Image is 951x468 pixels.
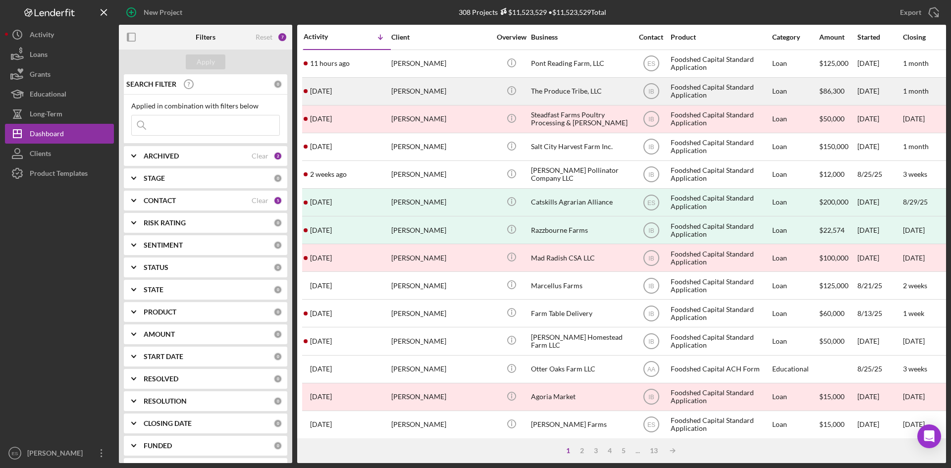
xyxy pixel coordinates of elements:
[273,441,282,450] div: 0
[857,300,902,326] div: 8/13/25
[531,78,630,104] div: The Produce Tribe, LLC
[391,245,490,271] div: [PERSON_NAME]
[197,54,215,69] div: Apply
[30,104,62,126] div: Long-Term
[772,384,818,410] div: Loan
[391,272,490,299] div: [PERSON_NAME]
[819,33,856,41] div: Amount
[144,2,182,22] div: New Project
[819,337,845,345] span: $50,000
[903,420,925,428] time: [DATE]
[857,384,902,410] div: [DATE]
[5,163,114,183] button: Product Templates
[772,106,818,132] div: Loan
[144,308,176,316] b: PRODUCT
[391,51,490,77] div: [PERSON_NAME]
[648,282,654,289] text: IB
[391,189,490,215] div: [PERSON_NAME]
[648,144,654,151] text: IB
[310,310,332,317] time: 2025-08-19 01:07
[144,353,183,361] b: START DATE
[671,384,770,410] div: Foodshed Capital Standard Application
[647,366,655,373] text: AA
[30,64,51,87] div: Grants
[531,106,630,132] div: Steadfast Farms Poultry Processing & [PERSON_NAME]
[273,352,282,361] div: 0
[310,365,332,373] time: 2025-08-06 20:48
[12,451,18,456] text: ES
[144,152,179,160] b: ARCHIVED
[857,412,902,438] div: [DATE]
[903,254,925,262] time: [DATE]
[671,245,770,271] div: Foodshed Capital Standard Application
[391,356,490,382] div: [PERSON_NAME]
[857,328,902,354] div: [DATE]
[30,25,54,47] div: Activity
[531,134,630,160] div: Salt City Harvest Farm Inc.
[819,420,845,428] span: $15,000
[903,59,929,67] time: 1 month
[603,447,617,455] div: 4
[819,170,845,178] span: $12,000
[648,338,654,345] text: IB
[391,217,490,243] div: [PERSON_NAME]
[648,394,654,401] text: IB
[890,2,946,22] button: Export
[671,412,770,438] div: Foodshed Capital Standard Application
[5,124,114,144] button: Dashboard
[671,217,770,243] div: Foodshed Capital Standard Application
[647,199,655,206] text: ES
[30,163,88,186] div: Product Templates
[772,245,818,271] div: Loan
[647,60,655,67] text: ES
[648,310,654,317] text: IB
[903,114,925,123] time: [DATE]
[772,272,818,299] div: Loan
[772,134,818,160] div: Loan
[126,80,176,88] b: SEARCH FILTER
[648,227,654,234] text: IB
[310,170,347,178] time: 2025-09-05 14:36
[671,134,770,160] div: Foodshed Capital Standard Application
[5,25,114,45] button: Activity
[857,272,902,299] div: 8/21/25
[252,152,268,160] div: Clear
[633,33,670,41] div: Contact
[903,337,925,345] time: [DATE]
[277,32,287,42] div: 7
[857,51,902,77] div: [DATE]
[273,285,282,294] div: 0
[273,397,282,406] div: 0
[857,106,902,132] div: [DATE]
[531,412,630,438] div: [PERSON_NAME] Farms
[30,45,48,67] div: Loans
[144,286,163,294] b: STATE
[273,308,282,316] div: 0
[5,45,114,64] a: Loans
[30,124,64,146] div: Dashboard
[819,309,845,317] span: $60,000
[917,424,941,448] div: Open Intercom Messenger
[772,51,818,77] div: Loan
[648,255,654,261] text: IB
[531,245,630,271] div: Mad Radish CSA LLC
[903,364,927,373] time: 3 weeks
[857,356,902,382] div: 8/25/25
[30,84,66,106] div: Educational
[531,328,630,354] div: [PERSON_NAME] Homestead Farm LLC
[391,412,490,438] div: [PERSON_NAME]
[273,419,282,428] div: 0
[819,245,856,271] div: $100,000
[903,281,927,290] time: 2 weeks
[144,442,172,450] b: FUNDED
[5,104,114,124] button: Long-Term
[857,78,902,104] div: [DATE]
[819,189,856,215] div: $200,000
[144,174,165,182] b: STAGE
[531,33,630,41] div: Business
[273,80,282,89] div: 0
[391,328,490,354] div: [PERSON_NAME]
[617,447,631,455] div: 5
